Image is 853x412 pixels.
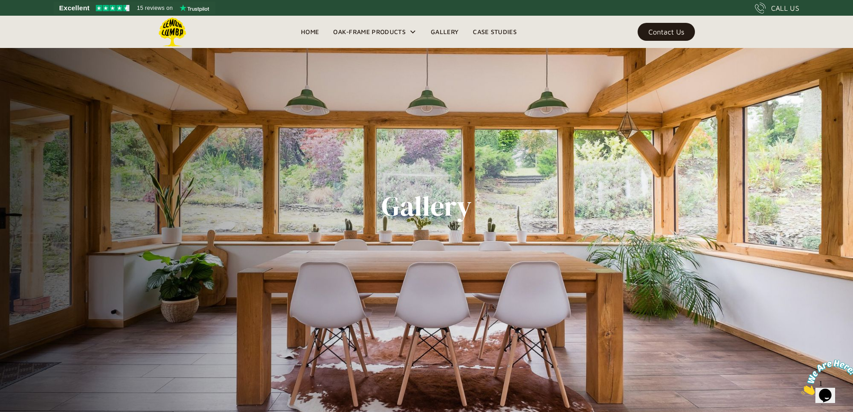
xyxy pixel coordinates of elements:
a: Home [294,25,326,39]
h1: Gallery [381,191,472,222]
a: See Lemon Lumba reviews on Trustpilot [54,2,215,14]
a: Case Studies [466,25,524,39]
a: Gallery [424,25,466,39]
img: Chat attention grabber [4,4,59,39]
img: Trustpilot logo [180,4,209,12]
div: CALL US [771,3,799,13]
iframe: chat widget [797,356,853,399]
span: Excellent [59,3,90,13]
a: Contact Us [638,23,695,41]
div: Oak-Frame Products [326,16,424,48]
img: Trustpilot 4.5 stars [96,5,129,11]
div: Contact Us [648,29,684,35]
span: 15 reviews on [137,3,173,13]
span: 1 [4,4,7,11]
div: Oak-Frame Products [333,26,406,37]
a: CALL US [755,3,799,13]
